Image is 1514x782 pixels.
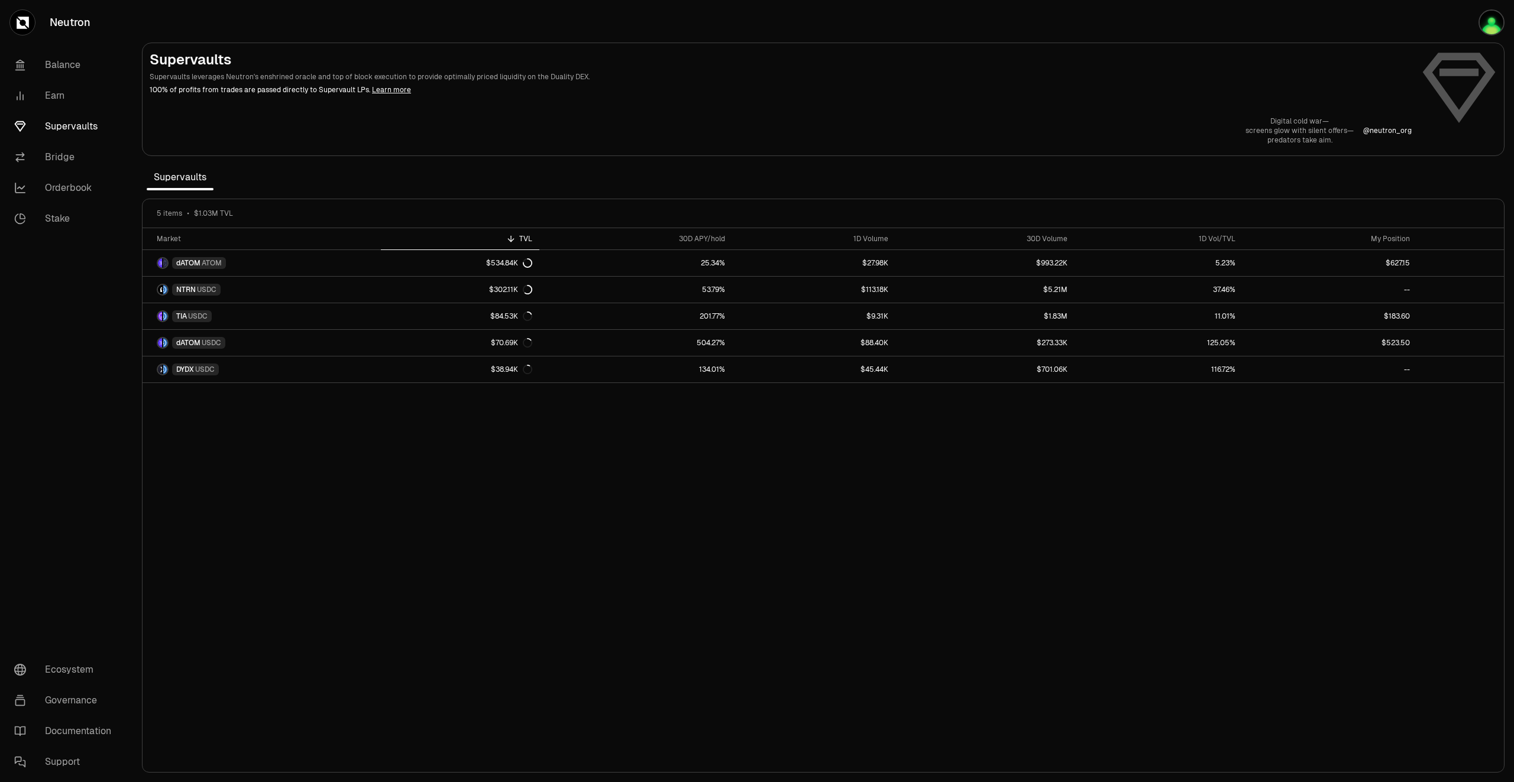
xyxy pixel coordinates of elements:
[176,258,200,268] span: dATOM
[491,365,532,374] div: $38.94K
[539,277,732,303] a: 53.79%
[158,311,162,321] img: TIA Logo
[176,338,200,348] span: dATOM
[902,234,1067,244] div: 30D Volume
[158,365,162,374] img: DYDX Logo
[539,303,732,329] a: 201.77%
[732,250,895,276] a: $27.98K
[143,356,381,382] a: DYDX LogoUSDC LogoDYDXUSDC
[1243,277,1417,303] a: --
[1075,250,1243,276] a: 5.23%
[157,209,182,218] span: 5 items
[163,365,167,374] img: USDC Logo
[381,250,539,276] a: $534.84K
[143,250,381,276] a: dATOM LogoATOM LogodATOMATOM
[158,258,162,268] img: dATOM Logo
[5,203,128,234] a: Stake
[895,330,1075,356] a: $273.33K
[5,173,128,203] a: Orderbook
[372,85,411,95] a: Learn more
[163,285,167,294] img: USDC Logo
[5,747,128,777] a: Support
[1243,330,1417,356] a: $523.50
[539,250,732,276] a: 25.34%
[5,50,128,80] a: Balance
[150,50,1412,69] h2: Supervaults
[202,338,221,348] span: USDC
[895,303,1075,329] a: $1.83M
[1075,277,1243,303] a: 37.46%
[1246,116,1354,145] a: Digital cold war—screens glow with silent offers—predators take aim.
[1246,135,1354,145] p: predators take aim.
[1246,116,1354,126] p: Digital cold war—
[381,277,539,303] a: $302.11K
[5,685,128,716] a: Governance
[1082,234,1235,244] div: 1D Vol/TVL
[1479,9,1505,35] img: portefeuilleterra
[381,303,539,329] a: $84.53K
[158,285,162,294] img: NTRN Logo
[150,72,1412,82] p: Supervaults leverages Neutron's enshrined oracle and top of block execution to provide optimally ...
[539,356,732,382] a: 134.01%
[176,365,194,374] span: DYDX
[150,85,1412,95] p: 100% of profits from trades are passed directly to Supervault LPs.
[5,142,128,173] a: Bridge
[739,234,888,244] div: 1D Volume
[486,258,532,268] div: $534.84K
[147,166,213,189] span: Supervaults
[163,311,167,321] img: USDC Logo
[732,277,895,303] a: $113.18K
[1075,303,1243,329] a: 11.01%
[732,330,895,356] a: $88.40K
[895,356,1075,382] a: $701.06K
[202,258,222,268] span: ATOM
[1243,303,1417,329] a: $183.60
[539,330,732,356] a: 504.27%
[197,285,216,294] span: USDC
[1246,126,1354,135] p: screens glow with silent offers—
[1363,126,1412,135] p: @ neutron_org
[732,303,895,329] a: $9.31K
[1243,356,1417,382] a: --
[163,258,167,268] img: ATOM Logo
[1075,356,1243,382] a: 116.72%
[157,234,374,244] div: Market
[388,234,532,244] div: TVL
[491,338,532,348] div: $70.69K
[143,303,381,329] a: TIA LogoUSDC LogoTIAUSDC
[158,338,162,348] img: dATOM Logo
[1363,126,1412,135] a: @neutron_org
[381,356,539,382] a: $38.94K
[1250,234,1410,244] div: My Position
[489,285,532,294] div: $302.11K
[732,356,895,382] a: $45.44K
[5,111,128,142] a: Supervaults
[5,80,128,111] a: Earn
[163,338,167,348] img: USDC Logo
[176,285,196,294] span: NTRN
[381,330,539,356] a: $70.69K
[5,654,128,685] a: Ecosystem
[1075,330,1243,356] a: 125.05%
[490,311,532,321] div: $84.53K
[546,234,725,244] div: 30D APY/hold
[176,311,187,321] span: TIA
[188,311,208,321] span: USDC
[1243,250,1417,276] a: $627.15
[195,365,215,374] span: USDC
[5,716,128,747] a: Documentation
[143,330,381,356] a: dATOM LogoUSDC LogodATOMUSDC
[143,277,381,303] a: NTRN LogoUSDC LogoNTRNUSDC
[194,209,233,218] span: $1.03M TVL
[895,250,1075,276] a: $993.22K
[895,277,1075,303] a: $5.21M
